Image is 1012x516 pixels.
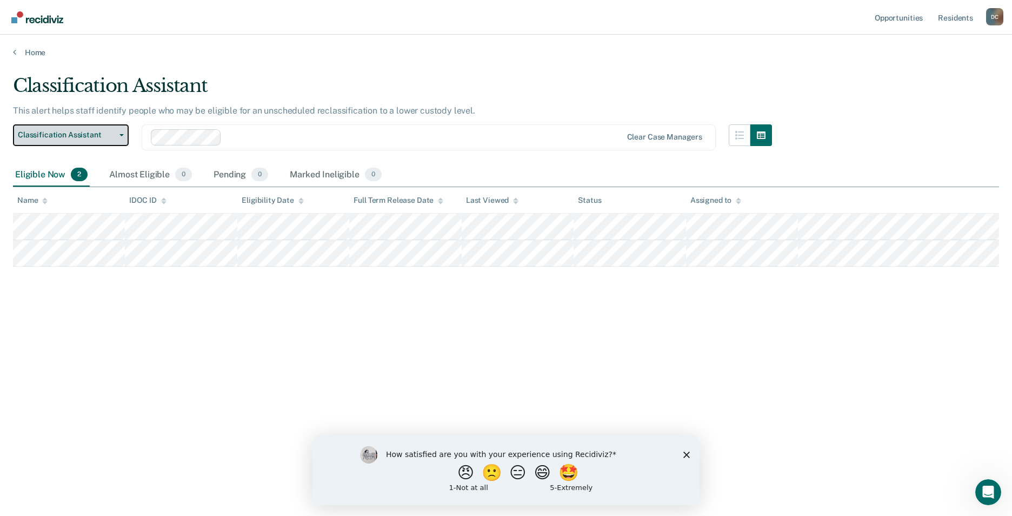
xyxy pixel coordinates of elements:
div: Last Viewed [466,196,518,205]
div: Status [578,196,601,205]
iframe: Intercom live chat [975,479,1001,505]
div: Assigned to [690,196,741,205]
p: This alert helps staff identify people who may be eligible for an unscheduled reclassification to... [13,105,475,116]
a: Home [13,48,999,57]
div: Eligible Now2 [13,163,90,187]
div: Full Term Release Date [354,196,443,205]
img: Recidiviz [11,11,63,23]
span: 2 [71,168,88,182]
div: Classification Assistant [13,75,772,105]
div: Marked Ineligible0 [288,163,384,187]
span: 0 [251,168,268,182]
div: Eligibility Date [242,196,304,205]
div: Name [17,196,48,205]
div: D C [986,8,1003,25]
span: 0 [365,168,382,182]
span: Classification Assistant [18,130,115,140]
button: Profile dropdown button [986,8,1003,25]
button: Classification Assistant [13,124,129,146]
div: Pending0 [211,163,270,187]
iframe: Survey by Kim from Recidiviz [312,435,700,505]
span: 0 [175,168,192,182]
div: Almost Eligible0 [107,163,194,187]
div: IDOC ID [129,196,166,205]
div: Clear case managers [627,133,702,142]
